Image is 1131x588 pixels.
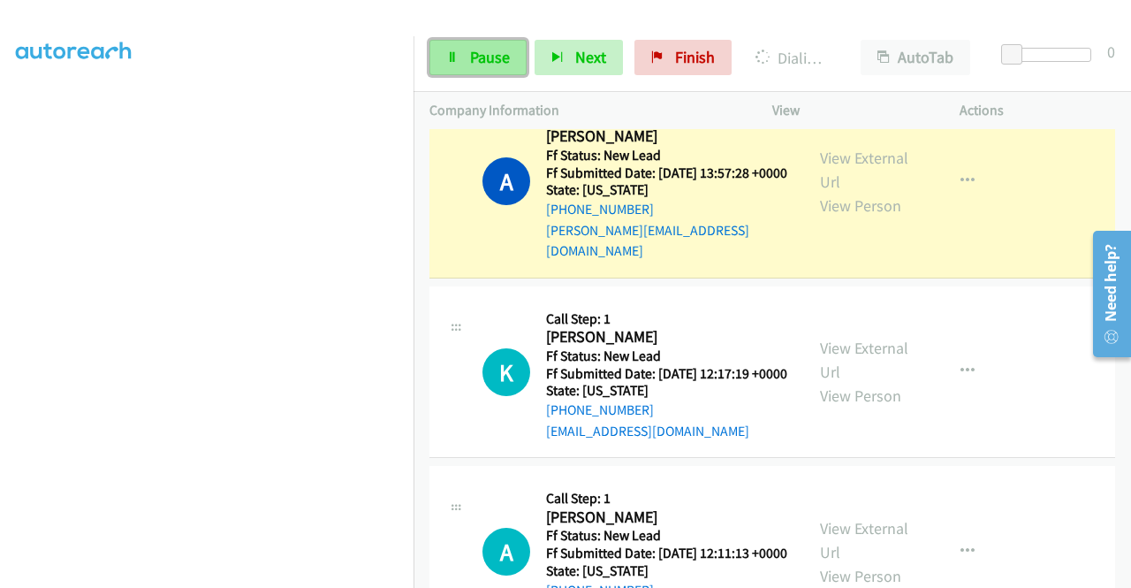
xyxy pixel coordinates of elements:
p: Actions [960,100,1115,121]
h1: A [482,157,530,205]
span: Next [575,47,606,67]
h1: K [482,348,530,396]
button: AutoTab [861,40,970,75]
h2: [PERSON_NAME] [546,126,782,147]
div: 0 [1107,40,1115,64]
button: Next [535,40,623,75]
div: The call is yet to be attempted [482,348,530,396]
iframe: Resource Center [1081,224,1131,364]
h5: State: [US_STATE] [546,181,788,199]
a: Pause [429,40,527,75]
h2: [PERSON_NAME] [546,508,782,528]
a: [PHONE_NUMBER] [546,201,654,218]
a: View External Url [820,148,908,192]
p: Dialing [PERSON_NAME] [755,46,829,70]
span: Pause [470,47,510,67]
a: [PERSON_NAME][EMAIL_ADDRESS][DOMAIN_NAME] [546,222,749,260]
h5: Ff Status: New Lead [546,147,788,164]
h5: State: [US_STATE] [546,562,787,580]
h2: [PERSON_NAME] [546,327,782,347]
span: Finish [675,47,715,67]
h5: Ff Submitted Date: [DATE] 13:57:28 +0000 [546,164,788,182]
a: View Person [820,195,901,216]
p: Company Information [429,100,740,121]
a: [PHONE_NUMBER] [546,401,654,418]
a: [EMAIL_ADDRESS][DOMAIN_NAME] [546,423,749,439]
a: View External Url [820,518,908,562]
a: Finish [634,40,732,75]
p: View [772,100,928,121]
a: View Person [820,386,901,406]
h5: Ff Submitted Date: [DATE] 12:11:13 +0000 [546,545,787,562]
h5: Call Step: 1 [546,310,787,328]
h5: Call Step: 1 [546,490,787,508]
div: The call is yet to be attempted [482,528,530,576]
a: View External Url [820,338,908,382]
h5: Ff Status: New Lead [546,347,787,365]
div: Delay between calls (in seconds) [1010,48,1091,62]
a: View Person [820,566,901,586]
h1: A [482,528,530,576]
h5: Ff Submitted Date: [DATE] 12:17:19 +0000 [546,365,787,383]
h5: Ff Status: New Lead [546,527,787,545]
h5: State: [US_STATE] [546,382,787,400]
